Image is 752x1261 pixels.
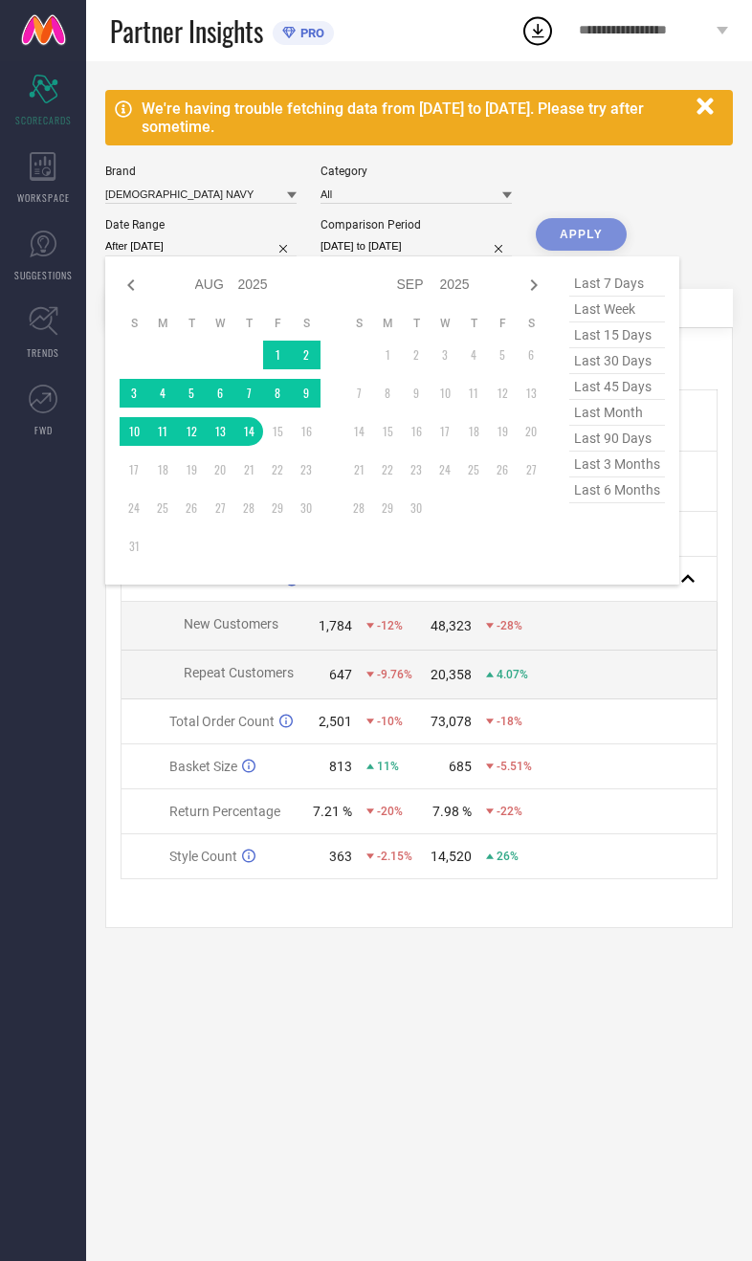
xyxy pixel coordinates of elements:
td: Fri Sep 26 2025 [488,455,517,484]
th: Friday [263,316,292,331]
span: Partner Insights [110,11,263,51]
td: Sun Aug 31 2025 [120,532,148,561]
th: Saturday [517,316,545,331]
span: PRO [296,26,324,40]
td: Wed Sep 03 2025 [431,341,459,369]
span: -2.15% [377,850,412,863]
div: Brand [105,165,297,178]
td: Thu Sep 04 2025 [459,341,488,369]
th: Wednesday [431,316,459,331]
td: Sun Aug 17 2025 [120,455,148,484]
span: -22% [497,805,522,818]
td: Thu Aug 07 2025 [234,379,263,408]
td: Fri Sep 19 2025 [488,417,517,446]
td: Tue Aug 05 2025 [177,379,206,408]
span: last 7 days [569,271,665,297]
td: Wed Sep 24 2025 [431,455,459,484]
td: Sun Aug 03 2025 [120,379,148,408]
div: 14,520 [431,849,472,864]
td: Wed Sep 17 2025 [431,417,459,446]
td: Mon Aug 11 2025 [148,417,177,446]
div: Comparison Period [321,218,512,232]
td: Sun Sep 28 2025 [344,494,373,522]
td: Sat Aug 09 2025 [292,379,321,408]
td: Tue Sep 16 2025 [402,417,431,446]
span: New Customers [184,616,278,631]
span: -20% [377,805,403,818]
td: Sat Aug 30 2025 [292,494,321,522]
th: Thursday [234,316,263,331]
span: Repeat Customers [184,665,294,680]
span: last 3 months [569,452,665,477]
td: Sun Sep 07 2025 [344,379,373,408]
div: Previous month [120,274,143,297]
th: Friday [488,316,517,331]
td: Tue Sep 23 2025 [402,455,431,484]
span: last 90 days [569,426,665,452]
div: 647 [329,667,352,682]
td: Mon Sep 08 2025 [373,379,402,408]
td: Mon Aug 18 2025 [148,455,177,484]
th: Tuesday [177,316,206,331]
div: Open download list [520,13,555,48]
span: WORKSPACE [17,190,70,205]
td: Tue Sep 09 2025 [402,379,431,408]
td: Fri Sep 12 2025 [488,379,517,408]
span: 11% [377,760,399,773]
span: 26% [497,850,519,863]
td: Fri Aug 08 2025 [263,379,292,408]
span: -5.51% [497,760,532,773]
td: Mon Sep 29 2025 [373,494,402,522]
td: Tue Aug 12 2025 [177,417,206,446]
div: 2,501 [319,714,352,729]
td: Wed Aug 20 2025 [206,455,234,484]
th: Sunday [120,316,148,331]
td: Mon Sep 01 2025 [373,341,402,369]
span: last week [569,297,665,322]
td: Fri Aug 15 2025 [263,417,292,446]
td: Sat Sep 20 2025 [517,417,545,446]
span: last 15 days [569,322,665,348]
span: last month [569,400,665,426]
th: Saturday [292,316,321,331]
div: 813 [329,759,352,774]
span: SUGGESTIONS [14,268,73,282]
span: -18% [497,715,522,728]
td: Thu Aug 14 2025 [234,417,263,446]
th: Monday [373,316,402,331]
td: Mon Aug 04 2025 [148,379,177,408]
td: Wed Aug 27 2025 [206,494,234,522]
th: Sunday [344,316,373,331]
div: 1,784 [319,618,352,633]
th: Monday [148,316,177,331]
input: Select date range [105,236,297,256]
div: 685 [449,759,472,774]
div: 7.21 % [313,804,352,819]
td: Sun Sep 14 2025 [344,417,373,446]
td: Thu Sep 11 2025 [459,379,488,408]
span: Total Order Count [169,714,275,729]
td: Sat Sep 13 2025 [517,379,545,408]
td: Tue Sep 30 2025 [402,494,431,522]
td: Sun Aug 24 2025 [120,494,148,522]
span: -10% [377,715,403,728]
th: Thursday [459,316,488,331]
td: Sat Sep 06 2025 [517,341,545,369]
div: 48,323 [431,618,472,633]
td: Mon Sep 22 2025 [373,455,402,484]
td: Sun Sep 21 2025 [344,455,373,484]
span: -28% [497,619,522,632]
td: Sat Sep 27 2025 [517,455,545,484]
td: Thu Sep 18 2025 [459,417,488,446]
td: Wed Aug 13 2025 [206,417,234,446]
span: last 6 months [569,477,665,503]
td: Thu Aug 21 2025 [234,455,263,484]
td: Fri Aug 29 2025 [263,494,292,522]
td: Wed Sep 10 2025 [431,379,459,408]
div: Next month [522,274,545,297]
td: Tue Aug 19 2025 [177,455,206,484]
td: Tue Sep 02 2025 [402,341,431,369]
td: Fri Sep 05 2025 [488,341,517,369]
span: TRENDS [27,345,59,360]
div: Date Range [105,218,297,232]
